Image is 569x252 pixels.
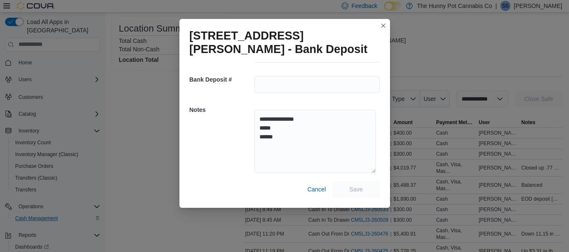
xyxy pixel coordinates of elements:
[190,71,253,88] h5: Bank Deposit #
[304,181,329,198] button: Cancel
[333,181,380,198] button: Save
[350,185,363,194] span: Save
[378,21,388,31] button: Closes this modal window
[190,101,253,118] h5: Notes
[307,185,326,194] span: Cancel
[190,29,373,56] h1: [STREET_ADDRESS][PERSON_NAME] - Bank Deposit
